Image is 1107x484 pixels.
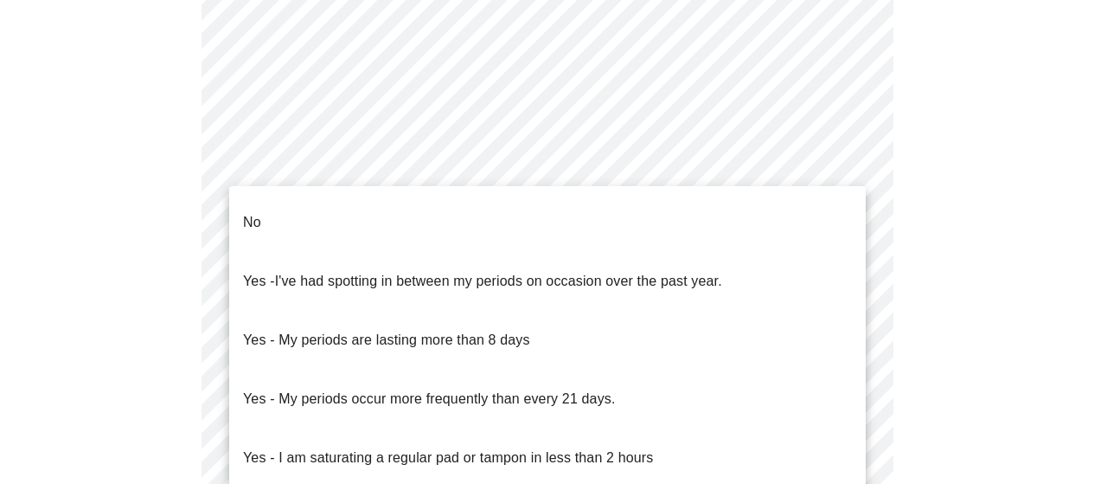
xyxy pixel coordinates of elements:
p: No [243,212,261,233]
p: Yes - [243,271,722,292]
p: Yes - My periods occur more frequently than every 21 days. [243,389,616,410]
p: Yes - My periods are lasting more than 8 days [243,330,530,351]
p: Yes - I am saturating a regular pad or tampon in less than 2 hours [243,448,653,468]
span: I've had spotting in between my periods on occasion over the past year. [275,274,722,288]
